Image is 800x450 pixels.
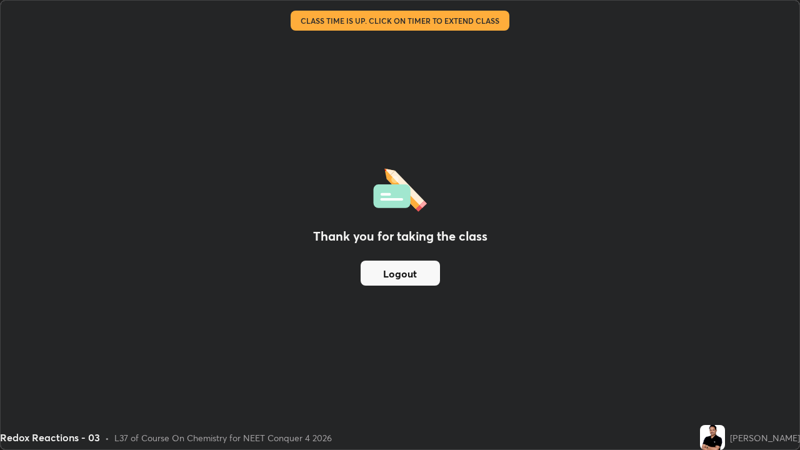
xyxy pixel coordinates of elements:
button: Logout [361,261,440,286]
img: offlineFeedback.1438e8b3.svg [373,164,427,212]
div: L37 of Course On Chemistry for NEET Conquer 4 2026 [114,431,332,444]
div: • [105,431,109,444]
div: [PERSON_NAME] [730,431,800,444]
img: f038782568bc4da7bb0aca6a5d33880f.jpg [700,425,725,450]
h2: Thank you for taking the class [313,227,487,246]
